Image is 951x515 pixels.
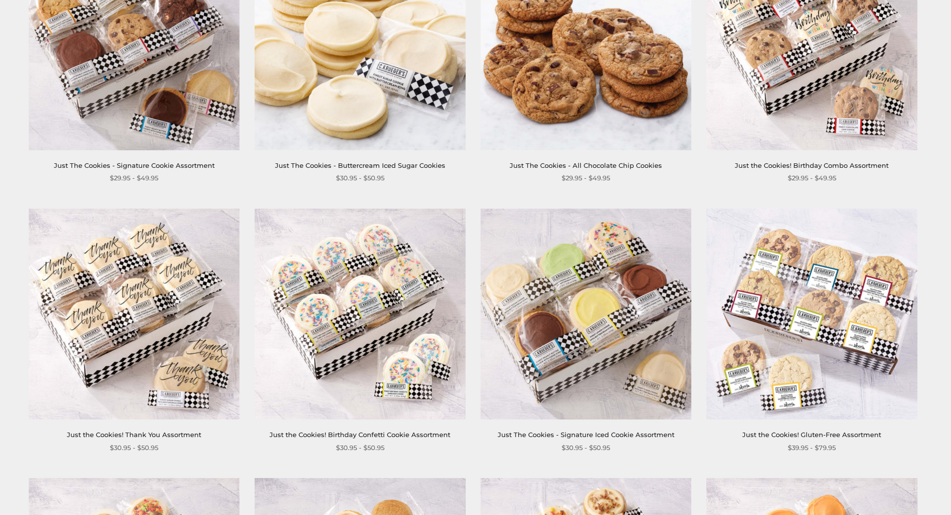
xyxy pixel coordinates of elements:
img: Just the Cookies! Birthday Confetti Cookie Assortment [255,209,465,420]
span: $30.95 - $50.95 [562,443,610,453]
span: $30.95 - $50.95 [336,443,384,453]
span: $29.95 - $49.95 [788,173,836,183]
img: Just the Cookies! Gluten-Free Assortment [706,209,917,420]
span: $39.95 - $79.95 [788,443,836,453]
img: Just The Cookies - Signature Iced Cookie Assortment [481,209,691,420]
span: $29.95 - $49.95 [110,173,158,183]
a: Just the Cookies! Birthday Combo Assortment [735,161,889,169]
span: $30.95 - $50.95 [336,173,384,183]
span: $29.95 - $49.95 [562,173,610,183]
a: Just the Cookies! Birthday Confetti Cookie Assortment [270,431,450,439]
img: Just the Cookies! Thank You Assortment [29,209,240,420]
a: Just the Cookies! Gluten-Free Assortment [742,431,881,439]
a: Just The Cookies - Signature Cookie Assortment [54,161,215,169]
a: Just The Cookies - Signature Iced Cookie Assortment [498,431,674,439]
a: Just The Cookies - Buttercream Iced Sugar Cookies [275,161,445,169]
span: $30.95 - $50.95 [110,443,158,453]
a: Just The Cookies - All Chocolate Chip Cookies [510,161,662,169]
a: Just the Cookies! Thank You Assortment [67,431,201,439]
